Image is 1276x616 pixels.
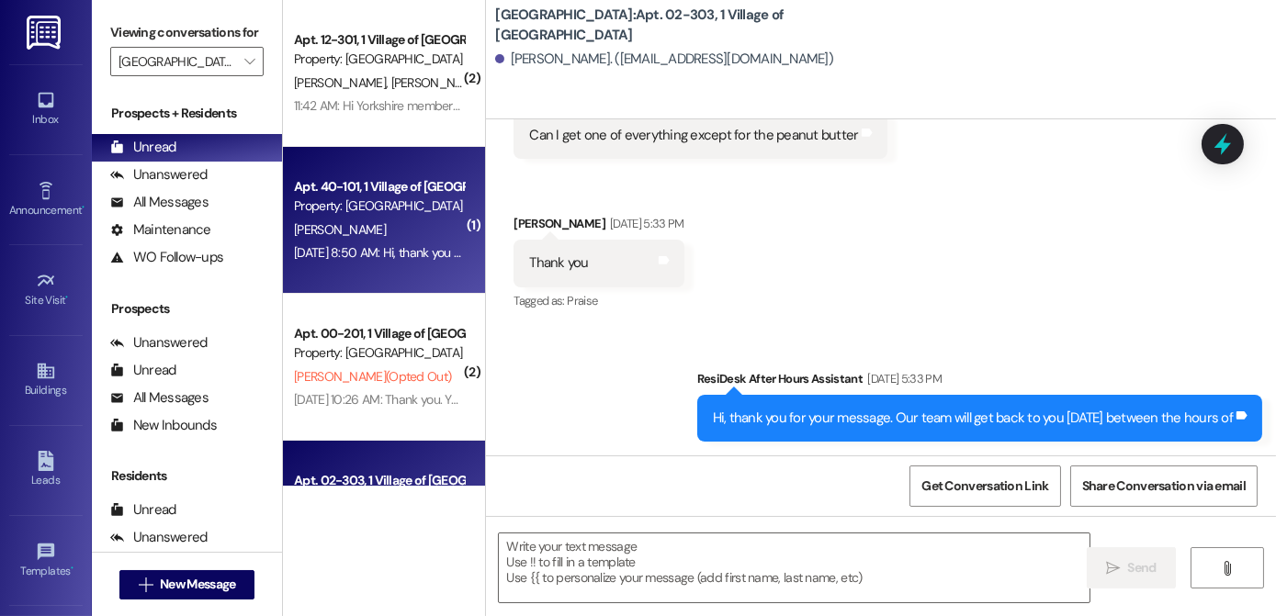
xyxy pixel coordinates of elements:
div: [PERSON_NAME] [514,214,683,240]
div: Apt. 02-303, 1 Village of [GEOGRAPHIC_DATA] [294,471,464,490]
span: [PERSON_NAME] [391,74,483,91]
b: [GEOGRAPHIC_DATA]: Apt. 02-303, 1 Village of [GEOGRAPHIC_DATA] [495,6,863,45]
div: Prospects + Residents [92,104,282,123]
div: Residents [92,466,282,486]
a: Inbox [9,84,83,134]
i:  [244,54,254,69]
span: New Message [160,575,235,594]
div: Prospects [92,299,282,319]
div: ResiDesk After Hours Assistant [697,369,1262,395]
i:  [139,577,152,592]
span: Praise [567,293,597,308]
span: Send [1128,558,1157,577]
span: Get Conversation Link [921,476,1048,496]
div: [DATE] 8:50 AM: Hi, thank you for your message. Our team will get back to you [DATE] between the ... [294,244,863,261]
span: Share Conversation via email [1082,476,1246,496]
span: • [82,201,85,214]
span: [PERSON_NAME] [294,221,386,238]
a: Leads [9,445,83,495]
i:  [1220,561,1234,576]
div: Apt. 00-201, 1 Village of [GEOGRAPHIC_DATA] [294,324,464,343]
div: Thank you [529,253,588,273]
div: Property: [GEOGRAPHIC_DATA] [294,196,464,216]
div: Property: [GEOGRAPHIC_DATA] [294,50,464,69]
button: New Message [119,570,255,599]
div: Apt. 40-101, 1 Village of [GEOGRAPHIC_DATA] [294,177,464,196]
div: New Inbounds [110,416,217,435]
div: Unread [110,361,176,380]
div: Unanswered [110,333,208,353]
div: Unanswered [110,528,208,547]
img: ResiDesk Logo [27,16,64,50]
a: Templates • [9,536,83,586]
span: [PERSON_NAME] [294,74,391,91]
button: Share Conversation via email [1070,465,1258,507]
a: Buildings [9,355,83,405]
div: [DATE] 5:33 PM [863,369,942,388]
div: Apt. 12-301, 1 Village of [GEOGRAPHIC_DATA] [294,30,464,50]
button: Get Conversation Link [909,465,1060,507]
div: Tagged as: [514,287,683,314]
a: Site Visit • [9,265,83,315]
span: • [71,562,73,575]
div: Property: [GEOGRAPHIC_DATA] [294,343,464,363]
div: Hi, thank you for your message. Our team will get back to you [DATE] between the hours of [713,409,1233,428]
div: Unanswered [110,165,208,185]
div: WO Follow-ups [110,248,223,267]
span: • [66,291,69,304]
label: Viewing conversations for [110,18,264,47]
i:  [1106,561,1120,576]
div: All Messages [110,193,209,212]
input: All communities [119,47,234,76]
div: [PERSON_NAME]. ([EMAIL_ADDRESS][DOMAIN_NAME]) [495,50,833,69]
button: Send [1087,547,1176,588]
div: Unread [110,138,176,157]
div: Can I get one of everything except for the peanut butter [529,126,858,145]
span: [PERSON_NAME] (Opted Out) [294,368,451,385]
div: [DATE] 5:33 PM [605,214,684,233]
div: All Messages [110,388,209,408]
div: Unread [110,500,176,520]
div: Maintenance [110,220,211,240]
div: [DATE] 10:26 AM: Thank you. You will no longer receive texts from this thread. Please reply with ... [294,391,1206,408]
